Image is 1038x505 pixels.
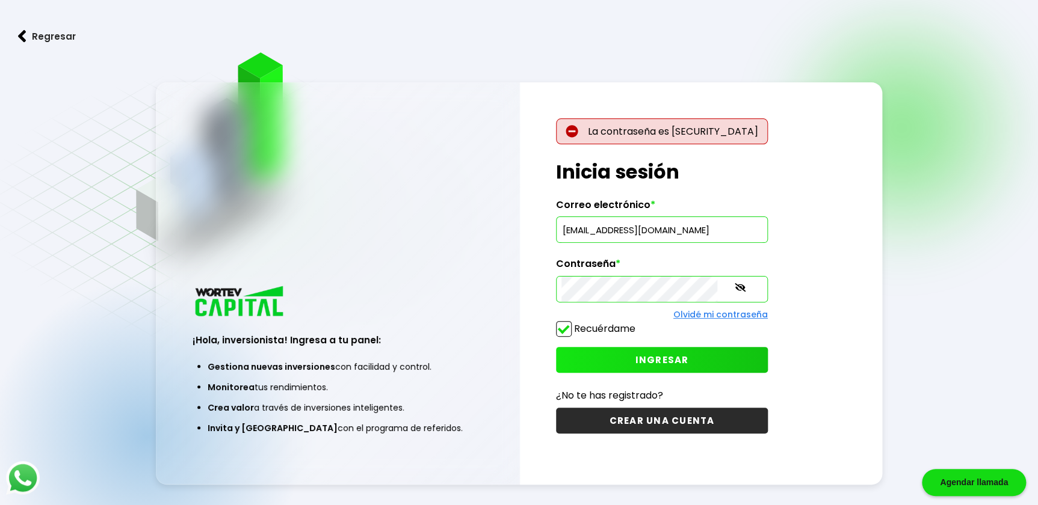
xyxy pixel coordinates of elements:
li: con el programa de referidos. [208,418,468,438]
span: Monitorea [208,381,255,393]
label: Correo electrónico [556,199,768,217]
button: INGRESAR [556,347,768,373]
button: CREAR UNA CUENTA [556,408,768,433]
input: hola@wortev.capital [561,217,762,242]
a: Olvidé mi contraseña [673,308,768,320]
img: error-circle.027baa21.svg [566,125,578,138]
li: tus rendimientos. [208,377,468,397]
img: logo_wortev_capital [193,284,288,320]
span: Crea valor [208,402,254,414]
li: a través de inversiones inteligentes. [208,397,468,418]
div: Agendar llamada [922,469,1026,496]
img: logos_whatsapp-icon.242b2217.svg [6,461,40,495]
label: Contraseña [556,258,768,276]
img: flecha izquierda [18,30,26,43]
p: ¿No te has registrado? [556,388,768,403]
li: con facilidad y control. [208,357,468,377]
span: Invita y [GEOGRAPHIC_DATA] [208,422,338,434]
label: Recuérdame [574,322,635,335]
a: ¿No te has registrado?CREAR UNA CUENTA [556,388,768,433]
p: La contraseña es [SECURITY_DATA] [556,118,768,144]
span: INGRESAR [635,353,688,366]
span: Gestiona nuevas inversiones [208,361,335,373]
h3: ¡Hola, inversionista! Ingresa a tu panel: [193,333,483,347]
h1: Inicia sesión [556,158,768,186]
